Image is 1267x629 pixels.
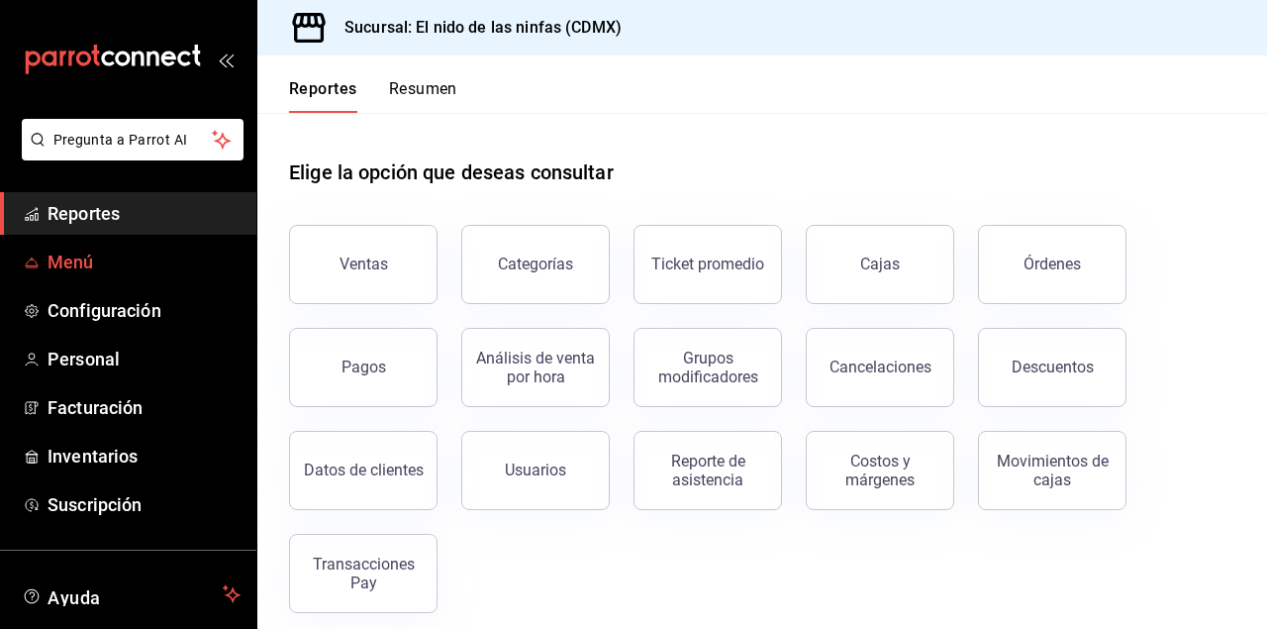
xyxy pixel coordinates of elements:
div: navigation tabs [289,79,457,113]
span: Inventarios [48,443,241,470]
div: Ventas [340,255,388,273]
div: Pagos [341,358,386,376]
button: Resumen [389,79,457,113]
span: Facturación [48,394,241,421]
div: Ticket promedio [651,255,764,273]
button: Pagos [289,328,438,407]
div: Órdenes [1023,255,1081,273]
button: Análisis de venta por hora [461,328,610,407]
span: Configuración [48,297,241,324]
div: Movimientos de cajas [991,452,1114,489]
button: Movimientos de cajas [978,431,1126,510]
div: Usuarios [505,461,566,479]
div: Cajas [860,253,901,276]
button: Reportes [289,79,357,113]
span: Reportes [48,200,241,227]
button: Ventas [289,225,438,304]
h3: Sucursal: El nido de las ninfas (CDMX) [329,16,622,40]
button: Datos de clientes [289,431,438,510]
a: Pregunta a Parrot AI [14,144,244,164]
button: Categorías [461,225,610,304]
button: Descuentos [978,328,1126,407]
a: Cajas [806,225,954,304]
div: Costos y márgenes [819,452,941,489]
span: Personal [48,346,241,372]
div: Categorías [498,255,573,273]
button: open_drawer_menu [218,52,234,67]
button: Ticket promedio [633,225,782,304]
div: Cancelaciones [829,358,931,376]
button: Costos y márgenes [806,431,954,510]
button: Grupos modificadores [633,328,782,407]
button: Órdenes [978,225,1126,304]
button: Usuarios [461,431,610,510]
button: Reporte de asistencia [633,431,782,510]
span: Suscripción [48,491,241,518]
button: Pregunta a Parrot AI [22,119,244,160]
div: Análisis de venta por hora [474,349,597,386]
div: Datos de clientes [304,461,424,479]
button: Cancelaciones [806,328,954,407]
span: Ayuda [48,582,215,606]
h1: Elige la opción que deseas consultar [289,157,614,187]
button: Transacciones Pay [289,534,438,613]
div: Grupos modificadores [646,349,769,386]
div: Descuentos [1012,358,1094,376]
span: Menú [48,249,241,275]
span: Pregunta a Parrot AI [53,130,213,151]
div: Reporte de asistencia [646,452,769,489]
div: Transacciones Pay [302,555,425,592]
